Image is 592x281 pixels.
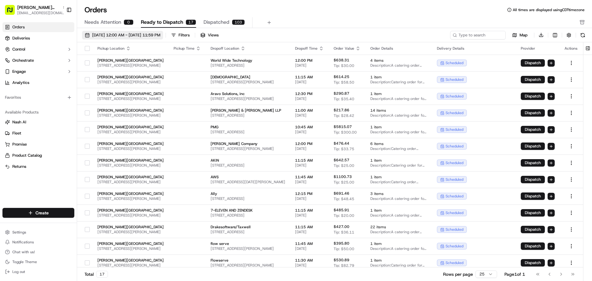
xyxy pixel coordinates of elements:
span: Fleet [12,130,21,136]
button: Returns [2,162,74,171]
div: Pickup Location [97,46,164,51]
span: 14 items [370,108,427,113]
button: Dispatch [521,59,545,67]
span: Tip: $25.00 [334,180,354,185]
span: $691.46 [334,191,349,196]
span: Map [520,32,528,38]
span: $427.00 [334,224,349,229]
span: 11:15 AM [295,225,324,229]
div: Delivery Details [437,46,511,51]
span: [PERSON_NAME][GEOGRAPHIC_DATA] [17,4,60,10]
div: Order Value [334,46,360,51]
span: [STREET_ADDRESS] [211,229,285,234]
span: [STREET_ADDRESS][PERSON_NAME] [97,146,164,151]
span: 11:15 AM [295,208,324,213]
span: [STREET_ADDRESS][PERSON_NAME] [211,146,285,151]
button: Fleet [2,128,74,138]
span: $217.86 [334,108,349,113]
span: $1100.73 [334,174,352,179]
span: 7-ELEVEN AND ZENDESK [211,208,285,213]
span: 11:15 AM [295,75,324,80]
button: Settings [2,228,74,237]
span: All times are displayed using CDT timezone [513,7,585,12]
span: [PERSON_NAME][GEOGRAPHIC_DATA] [97,175,164,180]
span: [DATE] [295,163,324,168]
button: Dispatch [521,93,545,100]
span: 6 items [370,141,427,146]
span: scheduled [446,210,463,215]
span: Tip: $58.50 [334,80,354,85]
span: [DATE] [295,246,324,251]
span: [DATE] [295,96,324,101]
span: 11:30 AM [295,258,324,263]
span: [PERSON_NAME] Company [211,141,285,146]
span: Orchestrate [12,58,34,63]
span: [DATE] [295,130,324,134]
div: 0 [124,19,134,25]
span: [DATE] [295,213,324,218]
span: [DATE] [295,229,324,234]
span: scheduled [446,77,463,82]
span: [PERSON_NAME][GEOGRAPHIC_DATA] [97,225,164,229]
span: Toggle Theme [12,259,37,264]
span: [STREET_ADDRESS][PERSON_NAME] [97,229,164,234]
button: Dispatch [521,226,545,233]
h1: Orders [84,5,107,15]
span: [DATE] [295,180,324,184]
span: [STREET_ADDRESS][PERSON_NAME] [97,80,164,85]
button: [EMAIL_ADDRESS][DOMAIN_NAME] [17,10,67,15]
span: [PERSON_NAME] & [PERSON_NAME] LLP [211,108,285,113]
button: Views [198,31,221,39]
span: Tip: $33.75 [334,147,354,151]
span: [PERSON_NAME][GEOGRAPHIC_DATA] [97,108,164,113]
span: Tip: $300.00 [334,130,357,135]
span: $476.44 [334,141,349,146]
span: 1 item [370,208,427,213]
span: [STREET_ADDRESS][PERSON_NAME] [97,96,164,101]
div: Favorites [2,93,74,102]
div: Page 1 of 1 [504,271,525,277]
span: [STREET_ADDRESS][PERSON_NAME] [211,96,285,101]
span: $614.25 [334,74,349,79]
span: Description: A catering order for 20 people, including a group bowl bar with grilled steak, vario... [370,246,427,251]
span: [DATE] [295,63,324,68]
span: 4 items [370,58,427,63]
span: $395.80 [334,241,349,246]
a: Analytics [2,78,74,88]
span: scheduled [446,60,463,65]
button: Toggle Theme [2,258,74,266]
span: [DEMOGRAPHIC_DATA] [211,75,285,80]
span: Orders [12,24,25,30]
span: [DATE] [295,146,324,151]
button: Refresh [578,31,587,39]
button: Product Catalog [2,151,74,160]
span: 1 item [370,91,427,96]
span: [STREET_ADDRESS] [211,113,285,118]
span: [DATE] 12:00 AM - [DATE] 11:59 PM [92,32,160,38]
span: [PERSON_NAME][GEOGRAPHIC_DATA] [97,141,164,146]
button: Map [508,31,532,39]
span: AWS [211,175,285,180]
span: Description: A catering order including a group bowl bar with grilled chicken, various toppings, ... [370,213,427,218]
span: Create [35,210,49,216]
span: [PERSON_NAME][GEOGRAPHIC_DATA] [97,191,164,196]
span: AKIN [211,158,285,163]
div: Pickup Time [174,46,201,51]
span: $642.57 [334,158,349,163]
div: Available Products [2,107,74,117]
span: Tip: $50.00 [334,246,354,251]
span: 11:45 AM [295,175,324,180]
button: Dispatch [521,242,545,250]
a: Promise [5,142,72,147]
div: 17 [96,271,108,278]
span: Tip: $35.40 [334,97,354,101]
button: Dispatch [521,76,545,83]
span: 12:00 PM [295,58,324,63]
span: 1 item [370,241,427,246]
span: Tip: $28.42 [334,113,354,118]
span: 11:45 AM [295,241,324,246]
button: Chat with us! [2,248,74,256]
span: $638.31 [334,58,349,63]
span: [STREET_ADDRESS][PERSON_NAME] [97,180,164,184]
